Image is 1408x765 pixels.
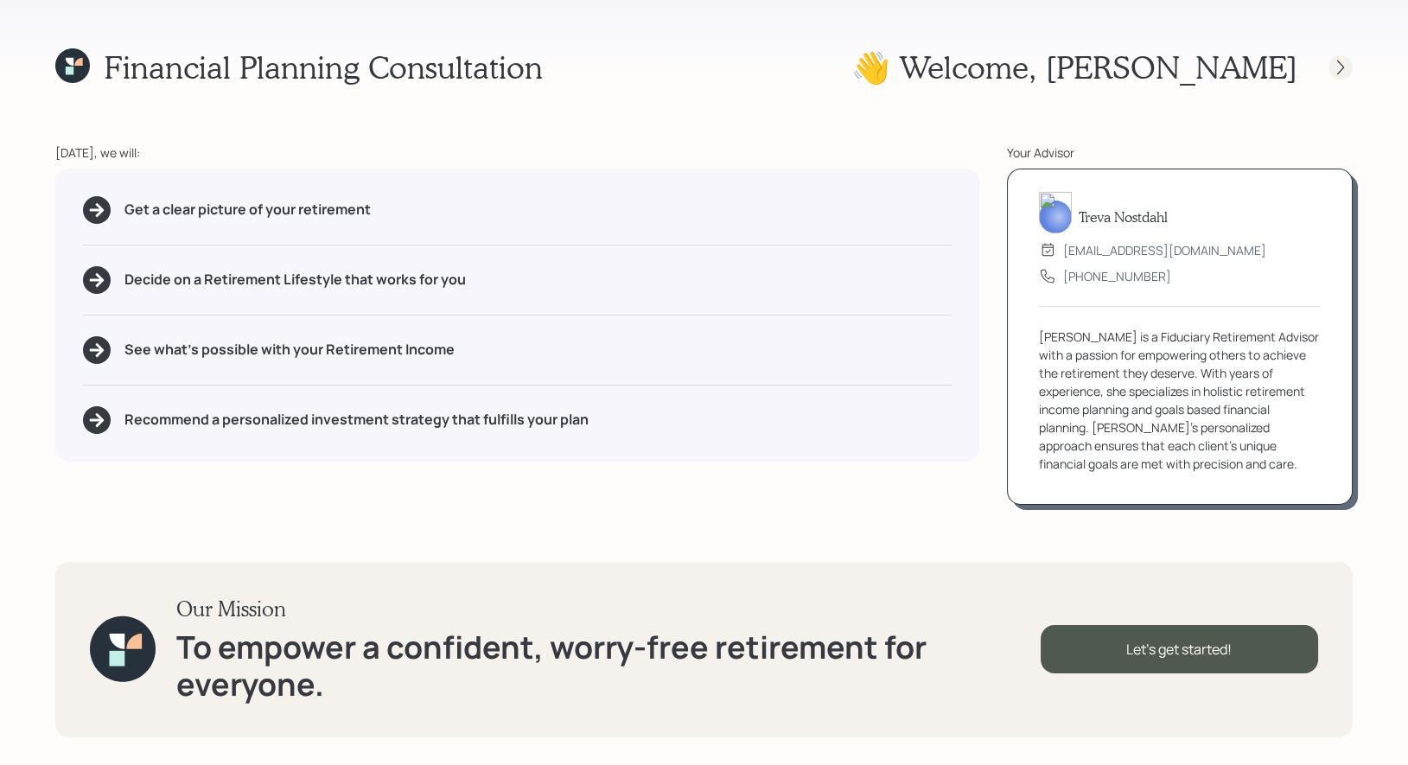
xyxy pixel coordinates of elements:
[1039,192,1072,233] img: treva-nostdahl-headshot.png
[1041,625,1318,673] div: Let's get started!
[851,48,1297,86] h1: 👋 Welcome , [PERSON_NAME]
[104,48,543,86] h1: Financial Planning Consultation
[124,341,455,358] h5: See what's possible with your Retirement Income
[1063,241,1266,259] div: [EMAIL_ADDRESS][DOMAIN_NAME]
[55,143,979,162] div: [DATE], we will:
[124,411,589,428] h5: Recommend a personalized investment strategy that fulfills your plan
[1039,328,1321,473] div: [PERSON_NAME] is a Fiduciary Retirement Advisor with a passion for empowering others to achieve t...
[176,628,1040,703] h1: To empower a confident, worry-free retirement for everyone.
[124,271,466,288] h5: Decide on a Retirement Lifestyle that works for you
[1063,267,1171,285] div: [PHONE_NUMBER]
[1079,208,1168,225] h5: Treva Nostdahl
[176,596,1040,622] h3: Our Mission
[1007,143,1353,162] div: Your Advisor
[124,201,371,218] h5: Get a clear picture of your retirement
